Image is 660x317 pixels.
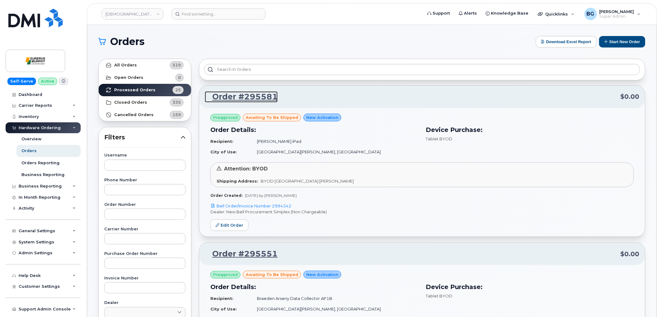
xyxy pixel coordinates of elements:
[204,64,640,75] input: Search in orders
[213,115,238,120] span: Preapproved
[173,62,181,68] span: 519
[104,133,181,142] span: Filters
[210,306,237,311] strong: City of Use:
[246,115,298,120] span: awaiting to be shipped
[306,115,339,120] span: New Activation
[99,109,191,121] a: Cancelled Orders159
[426,282,634,292] h3: Device Purchase:
[426,136,453,141] span: Tablet BYOD
[426,293,453,298] span: Tablet BYOD
[252,136,419,147] td: [PERSON_NAME] iPad
[104,203,186,207] label: Order Number
[210,296,233,301] strong: Recipient:
[210,209,634,215] p: Dealer: New Bell Procurement Simplex (Non Chargeable)
[99,59,191,71] a: All Orders519
[104,301,186,305] label: Dealer
[114,112,154,117] strong: Cancelled Orders
[99,84,191,96] a: Processed Orders25
[99,71,191,84] a: Open Orders0
[110,37,145,46] span: Orders
[114,75,143,80] strong: Open Orders
[261,179,354,183] span: BYOD [GEOGRAPHIC_DATA] [PERSON_NAME]
[246,272,298,278] span: awaiting to be shipped
[104,153,186,157] label: Username
[205,91,278,102] a: Order #295581
[306,272,339,278] span: New Activation
[536,36,597,48] button: Download Excel Report
[210,193,242,198] strong: Order Created:
[224,166,268,172] span: Attention: BYOD
[99,96,191,109] a: Closed Orders335
[104,276,186,280] label: Invoice Number
[210,203,291,208] a: Bell Order/Invoice Number 2994342
[114,63,137,68] strong: All Orders
[173,112,181,118] span: 159
[210,125,419,134] h3: Order Details:
[621,250,640,259] span: $0.00
[210,149,237,154] strong: City of Use:
[252,147,419,157] td: [GEOGRAPHIC_DATA][PERSON_NAME], [GEOGRAPHIC_DATA]
[426,125,634,134] h3: Device Purchase:
[173,99,181,105] span: 335
[104,252,186,256] label: Purchase Order Number
[114,88,155,93] strong: Processed Orders
[205,248,278,260] a: Order #295551
[104,227,186,231] label: Carrier Number
[210,139,233,144] strong: Recipient:
[175,87,181,93] span: 25
[252,304,419,315] td: [GEOGRAPHIC_DATA][PERSON_NAME], [GEOGRAPHIC_DATA]
[217,179,258,183] strong: Shipping Address:
[210,282,419,292] h3: Order Details:
[104,178,186,182] label: Phone Number
[114,100,147,105] strong: Closed Orders
[210,220,249,231] a: Edit Order
[178,75,181,80] span: 0
[599,36,645,48] button: Start New Order
[252,293,419,304] td: Braeden Arseny Data Collector AP1B
[213,272,238,278] span: Preapproved
[245,193,297,198] span: [DATE] by [PERSON_NAME]
[621,92,640,101] span: $0.00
